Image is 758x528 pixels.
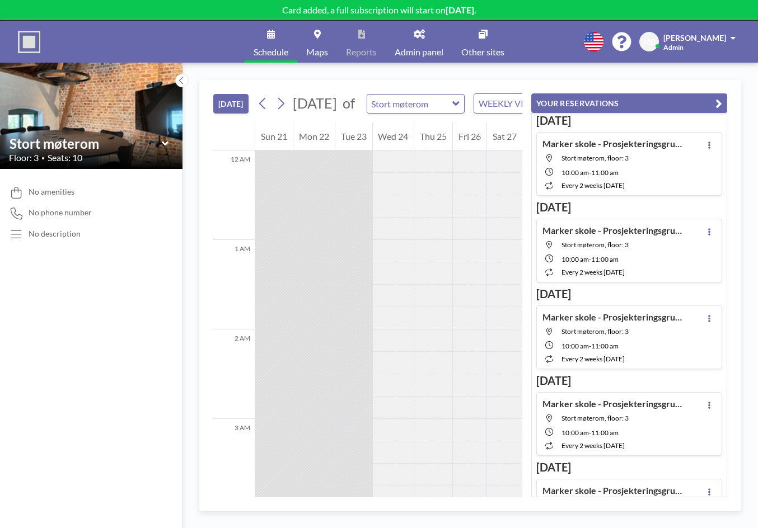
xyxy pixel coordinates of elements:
input: Stort møterom [10,135,162,152]
h3: [DATE] [536,200,722,214]
div: Wed 24 [373,122,414,150]
span: of [343,95,355,112]
span: Floor: 3 [9,152,39,163]
span: 11:00 AM [591,428,619,437]
span: [DATE] [293,95,337,111]
button: YOUR RESERVATIONS [531,93,727,113]
span: • [41,154,45,162]
span: No phone number [29,208,92,218]
span: 10:00 AM [562,168,589,177]
span: 10:00 AM [562,342,589,350]
span: Admin [663,43,684,51]
span: Stort møterom, floor: 3 [562,414,629,422]
div: 12 AM [213,150,255,240]
span: WEEKLY VIEW [476,96,540,111]
a: Maps [297,21,337,63]
span: - [589,342,591,350]
span: Seats: 10 [48,152,82,163]
h4: Marker skole - Prosjekteringsgruppemøte [542,485,682,496]
h4: Marker skole - Prosjekteringsgruppemøte [542,312,682,323]
span: Maps [306,48,328,56]
div: No description [29,229,81,239]
div: 1 AM [213,240,255,329]
h4: Marker skole - Prosjekteringsgruppemøte [542,398,682,409]
span: 10:00 AM [562,255,589,263]
span: No amenities [29,187,74,197]
span: Stort møterom, floor: 3 [562,241,629,249]
div: Tue 23 [335,122,372,150]
div: Thu 25 [414,122,452,150]
div: Mon 22 [293,122,335,150]
h3: [DATE] [536,114,722,128]
span: Admin panel [395,48,443,56]
h3: [DATE] [536,287,722,301]
b: [DATE] [446,4,474,15]
span: - [589,168,591,177]
div: Sun 21 [255,122,293,150]
span: Reports [346,48,377,56]
a: Schedule [245,21,297,63]
button: [DATE] [213,94,249,114]
span: 11:00 AM [591,342,619,350]
input: Stort møterom [367,95,453,113]
span: every 2 weeks [DATE] [562,181,625,190]
div: 2 AM [213,329,255,419]
span: Schedule [254,48,288,56]
div: 3 AM [213,419,255,508]
h3: [DATE] [536,374,722,388]
span: Other sites [461,48,504,56]
h4: Marker skole - Prosjekteringsgruppemøte [542,225,682,236]
div: Search for option [474,94,571,113]
span: - [589,255,591,263]
span: 11:00 AM [591,168,619,177]
h3: [DATE] [536,460,722,474]
a: Reports [337,21,386,63]
span: Stort møterom, floor: 3 [562,154,629,162]
span: 11:00 AM [591,255,619,263]
span: 10:00 AM [562,428,589,437]
a: Other sites [452,21,513,63]
span: - [589,428,591,437]
img: organization-logo [18,31,40,53]
span: MB [643,37,656,47]
span: every 2 weeks [DATE] [562,268,625,276]
span: every 2 weeks [DATE] [562,355,625,363]
a: Admin panel [386,21,452,63]
h4: Marker skole - Prosjekteringsgruppemøte [542,138,682,149]
span: [PERSON_NAME] [663,33,726,43]
span: Stort møterom, floor: 3 [562,327,629,336]
div: Sat 27 [487,122,522,150]
div: Fri 26 [453,122,486,150]
span: every 2 weeks [DATE] [562,441,625,450]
